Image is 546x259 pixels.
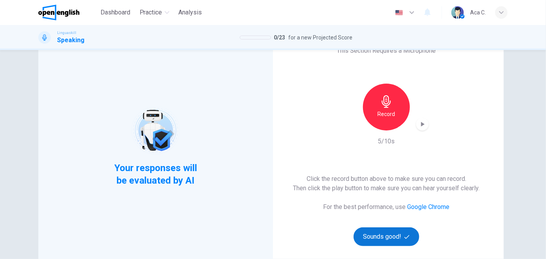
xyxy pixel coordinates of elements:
img: Profile picture [451,6,464,19]
span: Your responses will be evaluated by AI [108,162,203,187]
button: Record [363,84,410,130]
img: robot icon [131,105,180,155]
a: Google Chrome [408,203,450,211]
h1: Speaking [57,36,84,45]
span: Dashboard [101,8,130,17]
h6: For the best performance, use [323,202,450,212]
h6: This Section Requires a Microphone [337,46,436,55]
button: Analysis [176,5,205,20]
h6: 5/10s [378,137,395,146]
button: Sounds good! [354,227,419,246]
h6: Click the record button above to make sure you can record. Then click the play button to make sur... [293,174,480,193]
button: Dashboard [97,5,133,20]
div: Aca C. [470,8,486,17]
button: Practice [136,5,172,20]
img: OpenEnglish logo [38,5,79,20]
img: en [394,10,404,16]
span: Analysis [179,8,202,17]
h6: Record [378,109,395,119]
a: OpenEnglish logo [38,5,97,20]
span: 0 / 23 [274,33,286,42]
span: Practice [140,8,162,17]
span: for a new Projected Score [289,33,353,42]
span: Linguaskill [57,30,76,36]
